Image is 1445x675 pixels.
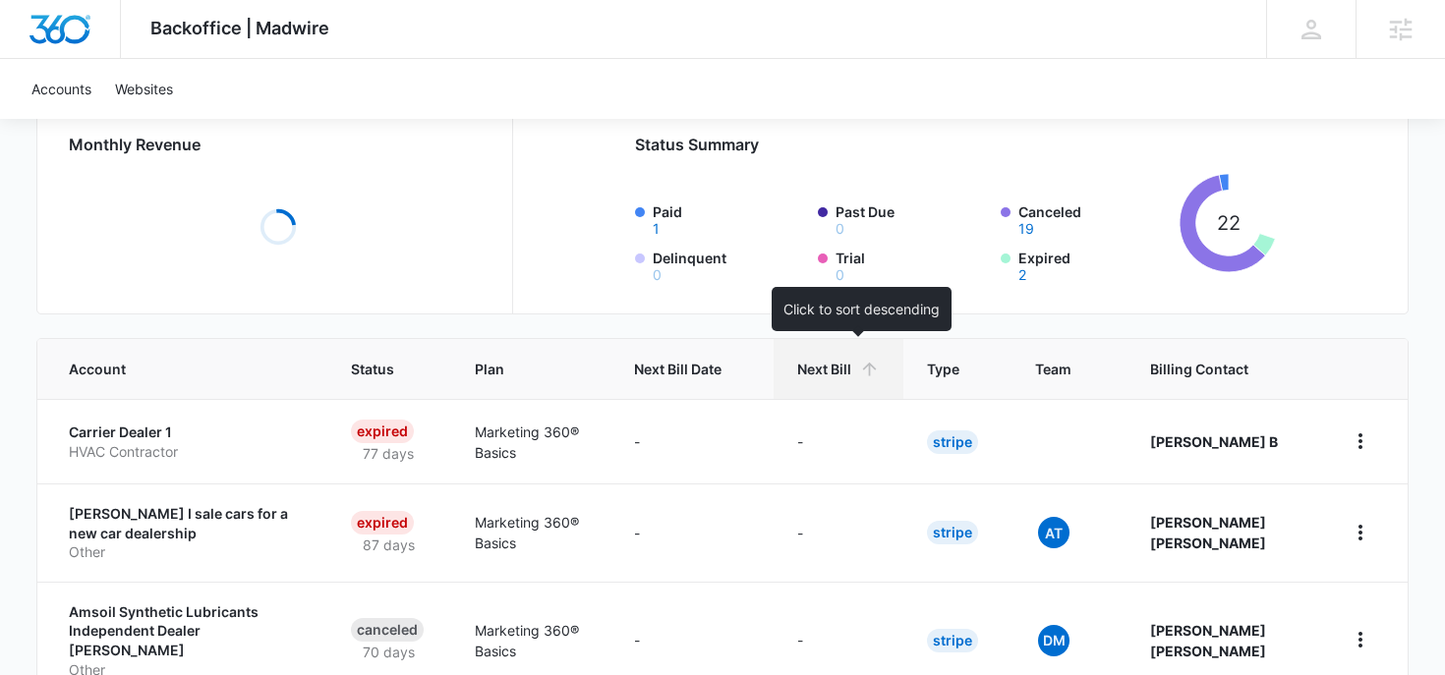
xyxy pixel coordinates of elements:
label: Paid [653,201,806,236]
p: Other [69,542,305,562]
div: Stripe [927,430,978,454]
p: 70 days [351,642,427,662]
td: - [774,399,903,483]
label: Past Due [836,201,989,236]
div: Stripe [927,629,978,652]
button: Paid [653,222,660,236]
span: Plan [475,359,587,379]
strong: [PERSON_NAME] [PERSON_NAME] [1150,622,1266,659]
h2: Status Summary [635,133,1278,156]
div: Canceled [351,618,424,642]
td: - [774,483,903,582]
p: Marketing 360® Basics [475,620,587,661]
label: Canceled [1018,201,1172,236]
tspan: 22 [1217,211,1241,235]
span: Next Bill [797,359,851,379]
div: Expired [351,511,414,534]
button: home [1345,425,1376,457]
span: Type [927,359,959,379]
strong: [PERSON_NAME] [PERSON_NAME] [1150,514,1266,551]
p: 87 days [351,534,427,555]
h2: Monthly Revenue [69,133,489,156]
a: Websites [103,59,185,119]
button: home [1345,517,1376,548]
label: Expired [1018,248,1172,282]
p: Marketing 360® Basics [475,512,587,553]
span: Billing Contact [1150,359,1298,379]
label: Trial [836,248,989,282]
td: - [610,399,774,483]
span: Team [1035,359,1074,379]
a: Carrier Dealer 1HVAC Contractor [69,422,305,461]
p: Amsoil Synthetic Lubricants Independent Dealer [PERSON_NAME] [69,602,305,660]
label: Delinquent [653,248,806,282]
div: Expired [351,420,414,443]
a: [PERSON_NAME] I sale cars for a new car dealershipOther [69,504,305,562]
p: HVAC Contractor [69,442,305,462]
span: DM [1038,625,1069,656]
td: - [610,483,774,582]
span: At [1038,517,1069,548]
div: Click to sort descending [772,287,952,331]
p: [PERSON_NAME] I sale cars for a new car dealership [69,504,305,542]
button: Expired [1018,268,1026,282]
span: Account [69,359,276,379]
strong: [PERSON_NAME] B [1150,433,1278,450]
p: 77 days [351,443,426,464]
span: Backoffice | Madwire [150,18,329,38]
span: Status [351,359,398,379]
p: Carrier Dealer 1 [69,422,305,442]
div: Stripe [927,521,978,544]
button: home [1345,624,1376,655]
button: Canceled [1018,222,1034,236]
p: Marketing 360® Basics [475,422,587,463]
a: Accounts [20,59,103,119]
span: Next Bill Date [634,359,722,379]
